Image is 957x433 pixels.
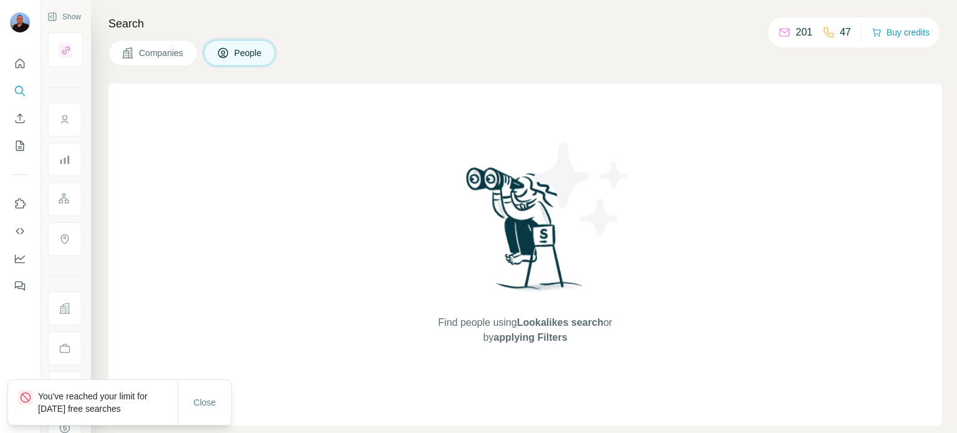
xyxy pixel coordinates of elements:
img: Surfe Illustration - Stars [525,133,637,245]
span: Close [194,396,216,409]
span: People [234,47,263,59]
button: Buy credits [872,24,930,41]
p: 47 [840,25,851,40]
button: Show [39,7,90,26]
button: Use Surfe on LinkedIn [10,193,30,215]
button: Dashboard [10,247,30,270]
h4: Search [108,15,942,32]
button: My lists [10,135,30,157]
img: Avatar [10,12,30,32]
button: Feedback [10,275,30,297]
p: 201 [796,25,812,40]
button: Use Surfe API [10,220,30,242]
button: Close [185,391,225,414]
span: applying Filters [493,332,567,343]
span: Lookalikes search [517,317,604,328]
img: Surfe Illustration - Woman searching with binoculars [460,164,590,303]
button: Search [10,80,30,102]
span: Find people using or by [426,315,625,345]
button: Quick start [10,52,30,75]
span: Companies [139,47,184,59]
p: You've reached your limit for [DATE] free searches [38,390,178,415]
button: Enrich CSV [10,107,30,130]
